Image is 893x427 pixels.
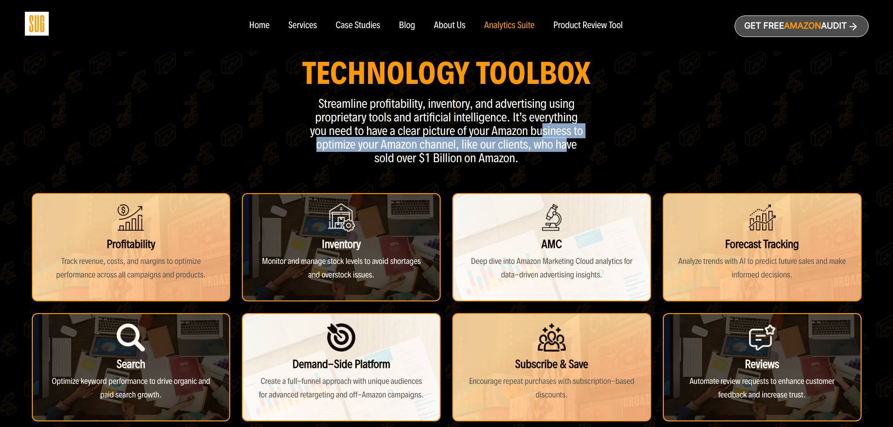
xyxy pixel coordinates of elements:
[399,21,415,31] a: Blog
[735,15,869,37] a: Get freeAmazonAudit
[336,21,380,31] a: Case Studies
[784,21,821,31] span: Amazon
[302,54,591,92] strong: Technology Toolbox
[434,21,466,31] a: About Us
[306,97,587,165] p: Streamline profitability, inventory, and advertising using proprietary tools and artificial intel...
[553,21,623,31] a: Product Review Tool
[25,12,49,36] img: Sug
[484,21,534,31] a: Analytics Suite
[288,21,317,31] a: Services
[249,21,269,31] a: Home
